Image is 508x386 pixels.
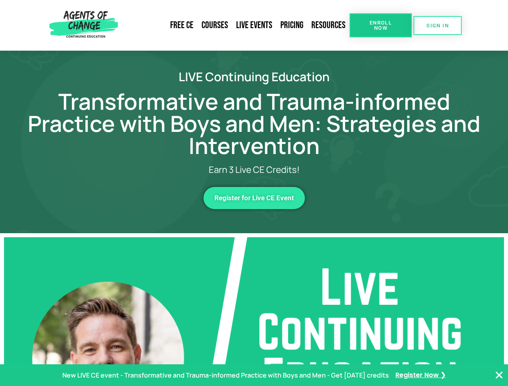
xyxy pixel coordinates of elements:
p: Earn 3 Live CE Credits! [57,165,451,175]
span: SIGN IN [426,23,449,28]
h1: Transformative and Trauma-informed Practice with Boys and Men: Strategies and Intervention [25,90,483,157]
span: Register for Live CE Event [214,195,294,201]
a: Live Events [232,16,276,35]
a: Resources [307,16,350,35]
a: Enroll Now [350,13,412,37]
a: Free CE [166,16,197,35]
span: Enroll Now [362,20,399,31]
a: Register for Live CE Event [204,187,305,209]
a: Register Now ❯ [395,370,446,381]
button: Close Banner [494,370,504,380]
p: New LIVE CE event - Transformative and Trauma-informed Practice with Boys and Men - Get [DATE] cr... [62,370,389,381]
a: Pricing [276,16,307,35]
h2: LIVE Continuing Education [25,71,483,82]
a: Courses [197,16,232,35]
nav: Menu [121,16,350,35]
a: SIGN IN [413,16,462,35]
